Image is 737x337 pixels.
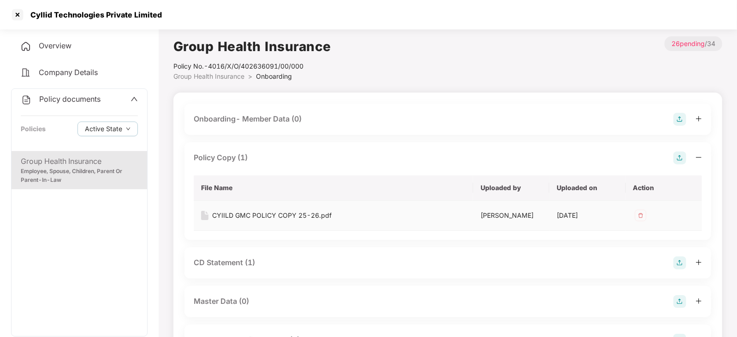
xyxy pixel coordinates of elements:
[173,72,244,80] span: Group Health Insurance
[173,36,331,57] h1: Group Health Insurance
[39,68,98,77] span: Company Details
[673,256,686,269] img: svg+xml;base64,PHN2ZyB4bWxucz0iaHR0cDovL3d3dy53My5vcmcvMjAwMC9zdmciIHdpZHRoPSIyOCIgaGVpZ2h0PSIyOC...
[21,167,138,185] div: Employee, Spouse, Children, Parent Or Parent-In-Law
[256,72,292,80] span: Onboarding
[39,94,101,104] span: Policy documents
[126,127,131,132] span: down
[21,94,32,105] img: svg+xml;base64,PHN2ZyB4bWxucz0iaHR0cDovL3d3dy53My5vcmcvMjAwMC9zdmciIHdpZHRoPSIyNCIgaGVpZ2h0PSIyNC...
[20,67,31,78] img: svg+xml;base64,PHN2ZyB4bWxucz0iaHR0cDovL3d3dy53My5vcmcvMjAwMC9zdmciIHdpZHRoPSIyNCIgaGVpZ2h0PSIyNC...
[21,156,138,167] div: Group Health Insurance
[212,210,332,221] div: CYIILD GMC POLICY COPY 25-26.pdf
[194,296,249,307] div: Master Data (0)
[194,113,302,125] div: Onboarding- Member Data (0)
[549,175,625,201] th: Uploaded on
[481,210,542,221] div: [PERSON_NAME]
[633,208,648,223] img: svg+xml;base64,PHN2ZyB4bWxucz0iaHR0cDovL3d3dy53My5vcmcvMjAwMC9zdmciIHdpZHRoPSIzMiIgaGVpZ2h0PSIzMi...
[194,152,248,163] div: Policy Copy (1)
[695,259,702,266] span: plus
[131,95,138,103] span: up
[248,72,252,80] span: >
[626,175,702,201] th: Action
[201,211,208,220] img: svg+xml;base64,PHN2ZyB4bWxucz0iaHR0cDovL3d3dy53My5vcmcvMjAwMC9zdmciIHdpZHRoPSIxNiIgaGVpZ2h0PSIyMC...
[194,175,473,201] th: File Name
[20,41,31,52] img: svg+xml;base64,PHN2ZyB4bWxucz0iaHR0cDovL3d3dy53My5vcmcvMjAwMC9zdmciIHdpZHRoPSIyNCIgaGVpZ2h0PSIyNC...
[695,298,702,304] span: plus
[194,257,255,268] div: CD Statement (1)
[695,116,702,122] span: plus
[557,210,618,221] div: [DATE]
[21,124,46,134] div: Policies
[695,154,702,161] span: minus
[173,61,331,71] div: Policy No.- 4016/X/O/402636091/00/000
[39,41,71,50] span: Overview
[673,295,686,308] img: svg+xml;base64,PHN2ZyB4bWxucz0iaHR0cDovL3d3dy53My5vcmcvMjAwMC9zdmciIHdpZHRoPSIyOCIgaGVpZ2h0PSIyOC...
[473,175,549,201] th: Uploaded by
[85,124,122,134] span: Active State
[672,40,705,47] span: 26 pending
[673,151,686,164] img: svg+xml;base64,PHN2ZyB4bWxucz0iaHR0cDovL3d3dy53My5vcmcvMjAwMC9zdmciIHdpZHRoPSIyOCIgaGVpZ2h0PSIyOC...
[25,10,162,19] div: Cyllid Technologies Private Limited
[665,36,722,51] p: / 34
[673,113,686,126] img: svg+xml;base64,PHN2ZyB4bWxucz0iaHR0cDovL3d3dy53My5vcmcvMjAwMC9zdmciIHdpZHRoPSIyOCIgaGVpZ2h0PSIyOC...
[77,122,138,136] button: Active Statedown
